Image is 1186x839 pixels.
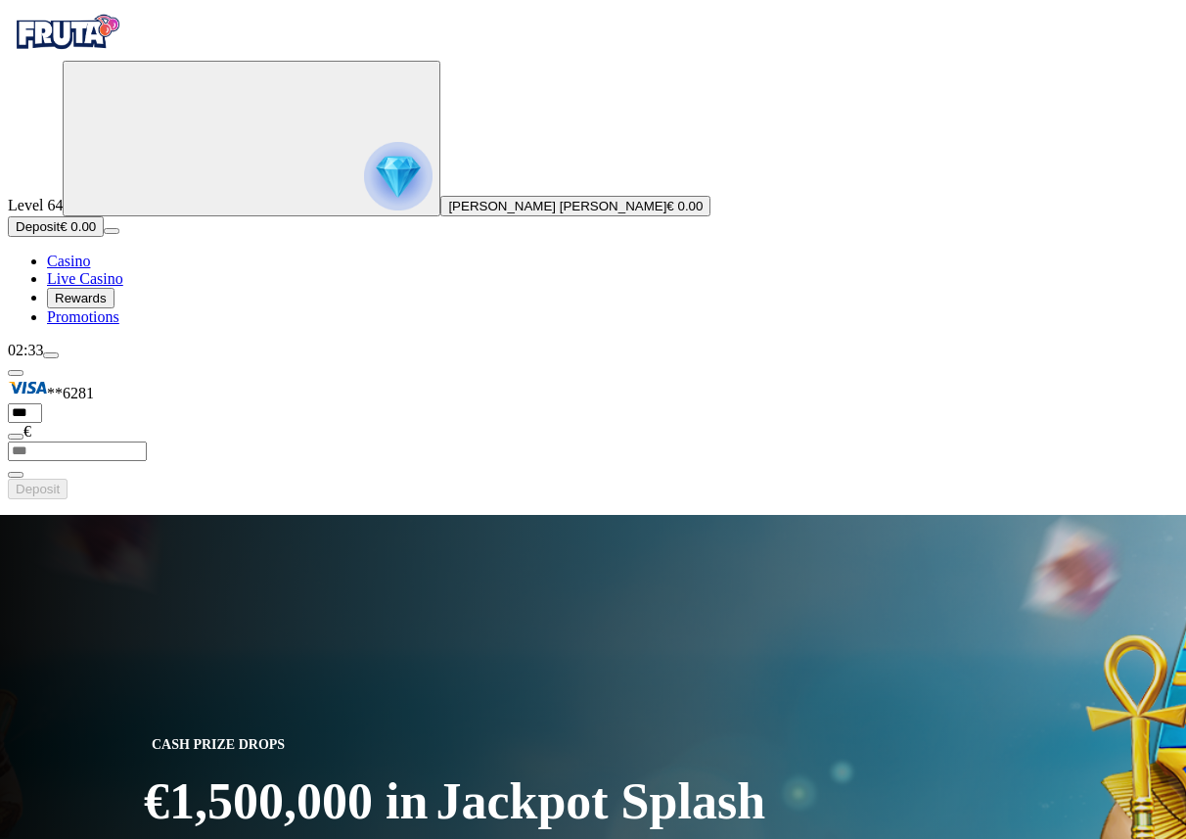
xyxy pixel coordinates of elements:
[8,479,68,499] button: Deposit
[23,423,31,440] span: €
[440,196,710,216] button: [PERSON_NAME] [PERSON_NAME]€ 0.00
[47,308,119,325] a: gift-inverted iconPromotions
[8,342,43,358] span: 02:33
[8,370,23,376] button: Hide quick deposit form
[47,270,123,287] a: poker-chip iconLive Casino
[43,352,59,358] button: menu
[364,142,433,210] img: reward progress
[16,482,60,496] span: Deposit
[8,216,104,237] button: Depositplus icon€ 0.00
[16,219,60,234] span: Deposit
[448,199,666,213] span: [PERSON_NAME] [PERSON_NAME]
[47,288,114,308] button: reward iconRewards
[104,228,119,234] button: menu
[666,199,703,213] span: € 0.00
[47,308,119,325] span: Promotions
[47,253,90,269] span: Casino
[8,8,125,57] img: Fruta
[8,377,47,398] img: Visa
[8,43,125,60] a: Fruta
[144,733,293,757] span: CASH PRIZE DROPS
[435,776,765,827] span: Jackpot Splash
[8,197,63,213] span: Level 64
[47,253,90,269] a: diamond iconCasino
[8,472,23,478] button: eye icon
[60,219,96,234] span: € 0.00
[55,291,107,305] span: Rewards
[47,270,123,287] span: Live Casino
[144,772,428,830] span: €1,500,000 in
[8,8,1178,326] nav: Primary
[8,434,23,440] button: eye icon
[63,61,440,216] button: reward progress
